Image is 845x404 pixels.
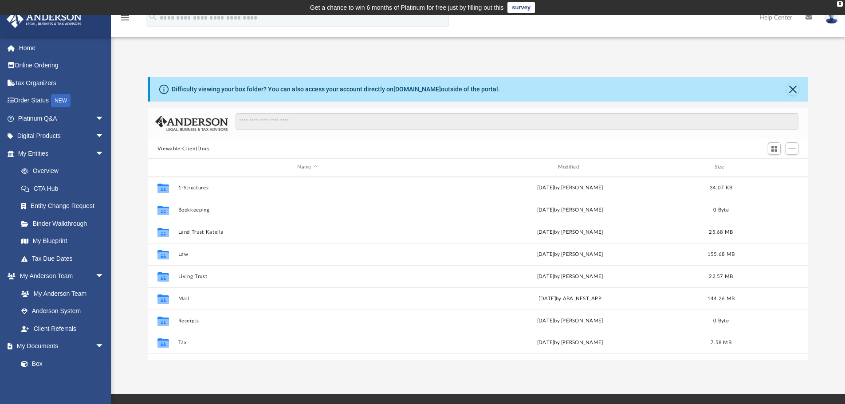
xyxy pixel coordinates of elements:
div: Difficulty viewing your box folder? You can also access your account directly on outside of the p... [172,85,500,94]
div: id [743,163,805,171]
div: [DATE] by [PERSON_NAME] [440,184,699,192]
a: Meeting Minutes [12,373,113,390]
a: My Documentsarrow_drop_down [6,337,113,355]
div: [DATE] by [PERSON_NAME] [440,228,699,236]
div: [DATE] by [PERSON_NAME] [440,272,699,280]
a: My Anderson Teamarrow_drop_down [6,267,113,285]
span: 155.68 MB [707,251,735,256]
div: NEW [51,94,71,107]
div: [DATE] by [PERSON_NAME] [440,250,699,258]
button: Bookkeeping [178,207,436,213]
div: [DATE] by ABA_NEST_APP [440,294,699,302]
a: Overview [12,162,118,180]
a: Online Ordering [6,57,118,75]
a: My Anderson Team [12,285,109,302]
button: Tax [178,340,436,345]
a: Box [12,355,109,373]
a: Order StatusNEW [6,92,118,110]
span: arrow_drop_down [95,337,113,356]
button: Land Trust Katella [178,229,436,235]
a: Anderson System [12,302,113,320]
button: Close [786,83,799,95]
button: Mail [178,296,436,302]
a: Entity Change Request [12,197,118,215]
div: grid [148,177,809,360]
a: Tax Organizers [6,74,118,92]
a: My Entitiesarrow_drop_down [6,145,118,162]
img: Anderson Advisors Platinum Portal [4,11,84,28]
a: menu [120,17,130,23]
a: Client Referrals [12,320,113,337]
span: arrow_drop_down [95,145,113,163]
div: id [152,163,174,171]
span: arrow_drop_down [95,267,113,286]
a: Platinum Q&Aarrow_drop_down [6,110,118,127]
div: [DATE] by [PERSON_NAME] [440,206,699,214]
span: 7.58 MB [711,340,731,345]
button: Add [786,142,799,155]
div: [DATE] by [PERSON_NAME] [440,317,699,325]
div: [DATE] by [PERSON_NAME] [440,339,699,347]
div: Name [177,163,436,171]
a: CTA Hub [12,180,118,197]
span: 25.68 MB [709,229,733,234]
span: 144.26 MB [707,296,735,301]
span: 22.57 MB [709,274,733,278]
span: 34.07 KB [710,185,732,190]
input: Search files and folders [236,113,798,130]
button: 1-Structures [178,185,436,191]
a: Tax Due Dates [12,250,118,267]
button: Viewable-ClientDocs [157,145,210,153]
i: menu [120,12,130,23]
span: arrow_drop_down [95,127,113,145]
button: Switch to Grid View [768,142,781,155]
a: Home [6,39,118,57]
a: Digital Productsarrow_drop_down [6,127,118,145]
a: Binder Walkthrough [12,215,118,232]
div: Get a chance to win 6 months of Platinum for free just by filling out this [310,2,504,13]
i: search [148,12,158,22]
button: Living Trust [178,274,436,279]
a: [DOMAIN_NAME] [393,86,441,93]
button: Law [178,251,436,257]
div: close [837,1,843,7]
div: Size [703,163,739,171]
span: 0 Byte [713,207,729,212]
a: My Blueprint [12,232,113,250]
div: Modified [440,163,700,171]
img: User Pic [825,11,838,24]
button: Receipts [178,318,436,324]
span: arrow_drop_down [95,110,113,128]
a: survey [507,2,535,13]
span: 0 Byte [713,318,729,323]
